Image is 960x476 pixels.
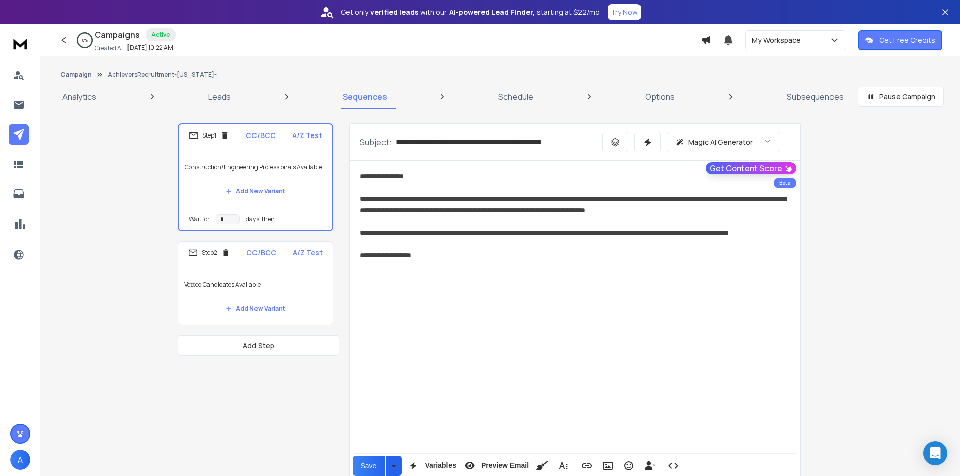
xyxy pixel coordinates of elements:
[858,30,942,50] button: Get Free Credits
[62,91,96,103] p: Analytics
[341,7,600,17] p: Get only with our starting at $22/mo
[353,456,385,476] button: Save
[664,456,683,476] button: Code View
[56,85,102,109] a: Analytics
[645,91,675,103] p: Options
[189,215,210,223] p: Wait for
[667,132,780,152] button: Magic AI Generator
[189,131,229,140] div: Step 1
[370,7,418,17] strong: verified leads
[337,85,393,109] a: Sequences
[752,35,805,45] p: My Workspace
[10,34,30,53] img: logo
[879,35,935,45] p: Get Free Credits
[218,299,293,319] button: Add New Variant
[479,461,531,470] span: Preview Email
[10,450,30,470] button: A
[178,335,339,356] button: Add Step
[185,153,326,181] p: Construction/Engineering Professionals Available
[688,137,753,147] p: Magic AI Generator
[774,178,796,188] div: Beta
[641,456,660,476] button: Insert Unsubscribe Link
[178,241,333,325] li: Step2CC/BCCA/Z TestVetted Candidates AvailableAdd New Variant
[293,248,323,258] p: A/Z Test
[292,130,322,141] p: A/Z Test
[533,456,552,476] button: Clean HTML
[404,456,458,476] button: Variables
[246,130,276,141] p: CC/BCC
[460,456,531,476] button: Preview Email
[498,91,533,103] p: Schedule
[208,91,231,103] p: Leads
[619,456,638,476] button: Emoticons
[202,85,237,109] a: Leads
[343,91,387,103] p: Sequences
[787,91,844,103] p: Subsequences
[577,456,596,476] button: Insert Link (Ctrl+K)
[218,181,293,201] button: Add New Variant
[127,44,173,52] p: [DATE] 10:22 AM
[858,87,944,107] button: Pause Campaign
[423,461,458,470] span: Variables
[146,28,176,41] div: Active
[611,7,638,17] p: Try Now
[95,29,140,41] h1: Campaigns
[923,441,947,465] div: Open Intercom Messenger
[598,456,617,476] button: Insert Image (Ctrl+P)
[184,270,327,299] p: Vetted Candidates Available
[246,248,276,258] p: CC/BCC
[781,85,850,109] a: Subsequences
[178,123,333,231] li: Step1CC/BCCA/Z TestConstruction/Engineering Professionals AvailableAdd New VariantWait fordays, then
[706,162,796,174] button: Get Content Score
[60,71,92,79] button: Campaign
[82,37,88,43] p: 0 %
[554,456,573,476] button: More Text
[188,248,230,257] div: Step 2
[108,71,217,79] p: AchieversRecruitment-[US_STATE]-
[246,215,275,223] p: days, then
[492,85,539,109] a: Schedule
[449,7,535,17] strong: AI-powered Lead Finder,
[95,44,125,52] p: Created At:
[639,85,681,109] a: Options
[608,4,641,20] button: Try Now
[360,136,392,148] p: Subject:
